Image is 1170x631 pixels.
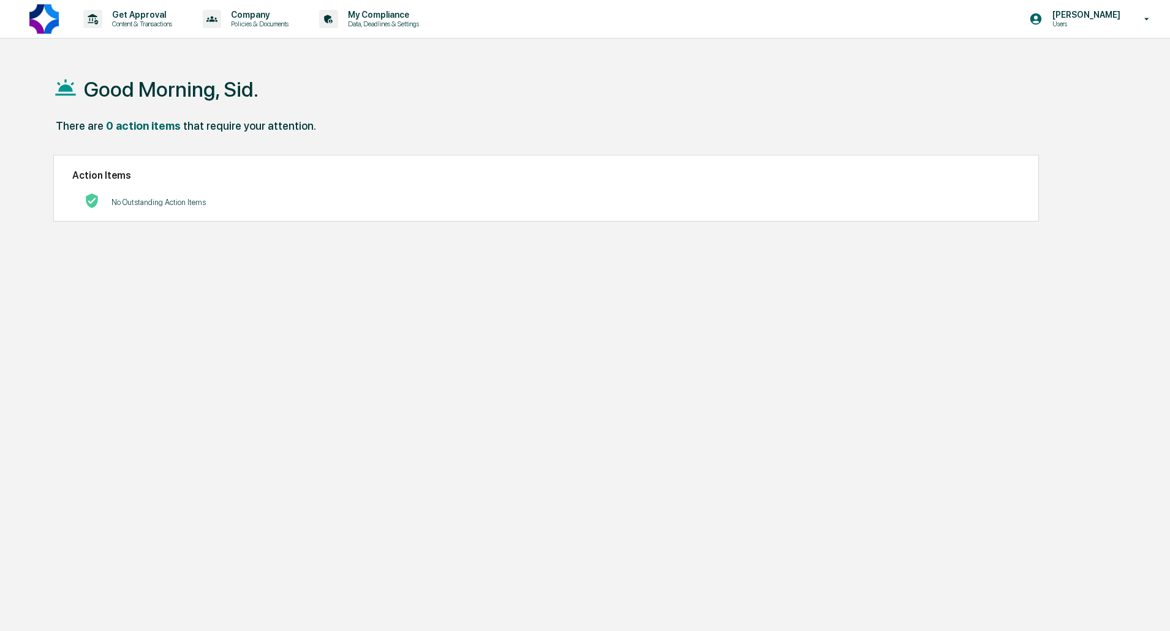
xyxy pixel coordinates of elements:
[56,119,104,132] div: There are
[338,20,425,28] p: Data, Deadlines & Settings
[111,198,206,207] p: No Outstanding Action Items
[29,4,59,34] img: logo
[72,170,1020,181] h2: Action Items
[221,10,295,20] p: Company
[102,20,178,28] p: Content & Transactions
[221,20,295,28] p: Policies & Documents
[106,119,181,132] div: 0 action items
[1043,20,1127,28] p: Users
[85,193,99,208] img: No Actions logo
[102,10,178,20] p: Get Approval
[1043,10,1127,20] p: [PERSON_NAME]
[84,77,259,102] h1: Good Morning, Sid.
[338,10,425,20] p: My Compliance
[183,119,316,132] div: that require your attention.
